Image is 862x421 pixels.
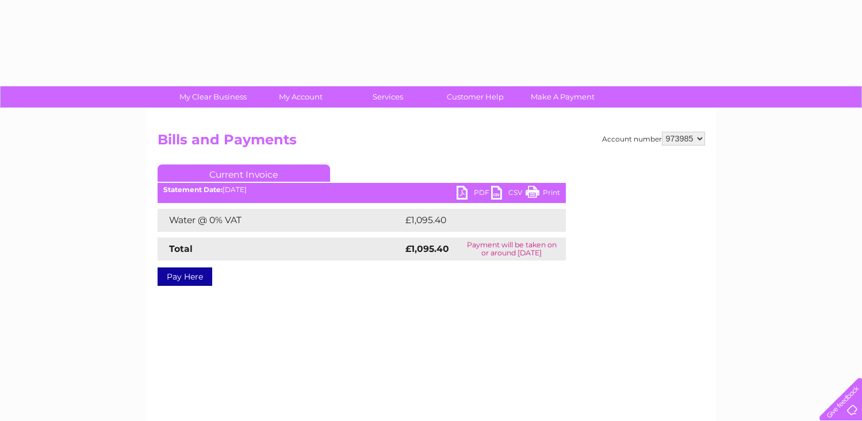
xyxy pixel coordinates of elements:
div: Account number [602,132,705,146]
a: My Clear Business [166,86,260,108]
a: Pay Here [158,267,212,286]
div: [DATE] [158,186,566,194]
h2: Bills and Payments [158,132,705,154]
a: PDF [457,186,491,202]
td: Water @ 0% VAT [158,209,403,232]
a: Services [340,86,435,108]
a: Make A Payment [515,86,610,108]
a: Customer Help [428,86,523,108]
strong: Total [169,243,193,254]
a: My Account [253,86,348,108]
td: Payment will be taken on or around [DATE] [458,238,565,261]
strong: £1,095.40 [405,243,449,254]
b: Statement Date: [163,185,223,194]
a: Print [526,186,560,202]
a: CSV [491,186,526,202]
a: Current Invoice [158,164,330,182]
td: £1,095.40 [403,209,548,232]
